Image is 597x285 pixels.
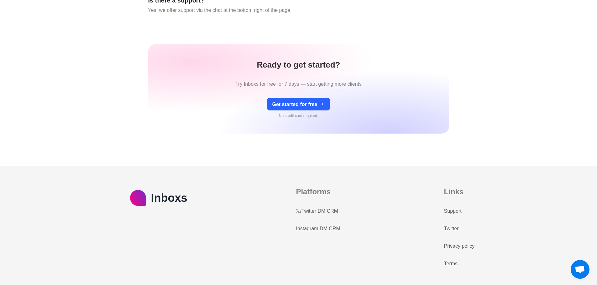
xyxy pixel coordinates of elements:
[279,113,318,119] p: No credit card required.
[444,225,459,232] a: Twitter
[296,207,338,215] a: 𝕏/Twitter DM CRM
[444,187,464,196] b: Links
[296,187,331,196] b: Platforms
[444,207,462,215] a: Support
[296,225,340,232] a: Instagram DM CRM
[148,7,292,14] p: Yes, we offer support via the chat at the bottom right of the page.
[267,98,330,110] button: Get started for free
[146,186,192,210] h2: Inboxs
[130,190,146,206] img: logo
[444,260,458,267] a: Terms
[235,80,362,88] p: Try Inboxs for free for 7 days — start getting more clients
[571,260,589,279] div: פתח צ'אט
[444,242,475,250] a: Privacy policy
[257,59,340,70] h1: Ready to get started?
